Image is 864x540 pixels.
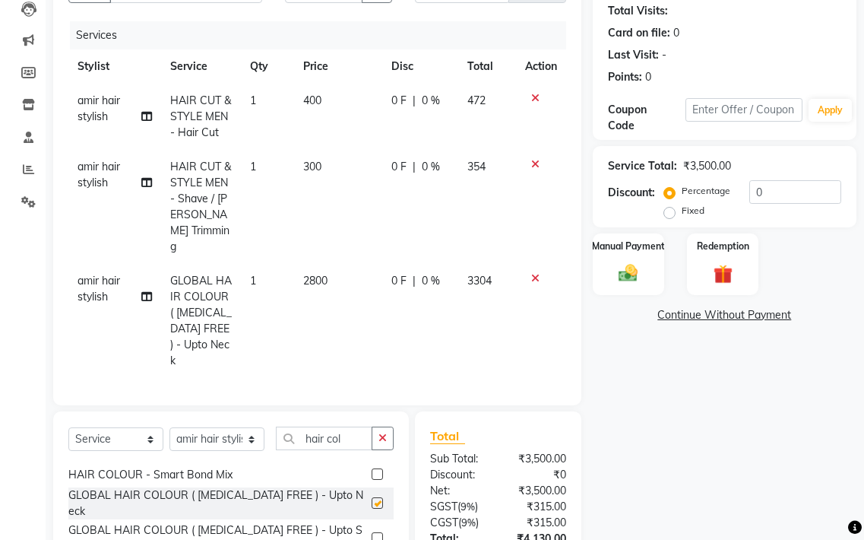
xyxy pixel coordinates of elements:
[391,273,407,289] span: 0 F
[430,428,465,444] span: Total
[608,3,668,19] div: Total Visits:
[70,21,578,49] div: Services
[422,159,440,175] span: 0 %
[391,159,407,175] span: 0 F
[161,49,241,84] th: Service
[458,49,516,84] th: Total
[430,500,457,513] span: SGST
[419,451,498,467] div: Sub Total:
[498,499,577,515] div: ₹315.00
[516,49,566,84] th: Action
[673,25,679,41] div: 0
[498,483,577,499] div: ₹3,500.00
[419,467,498,483] div: Discount:
[498,451,577,467] div: ₹3,500.00
[419,483,498,499] div: Net:
[809,99,852,122] button: Apply
[683,158,731,174] div: ₹3,500.00
[422,93,440,109] span: 0 %
[697,240,749,253] label: Redemption
[608,102,685,134] div: Coupon Code
[645,69,651,85] div: 0
[498,467,577,483] div: ₹0
[250,94,256,107] span: 1
[303,94,321,107] span: 400
[294,49,383,84] th: Price
[170,160,231,253] span: HAIR CUT & STYLE MEN - Shave / [PERSON_NAME] Trimming
[419,499,498,515] div: ( )
[78,94,120,123] span: amir hair stylish
[682,204,704,218] label: Fixed
[430,516,458,529] span: CGST
[382,49,458,84] th: Disc
[413,93,416,109] span: |
[467,160,486,173] span: 354
[250,160,256,173] span: 1
[303,160,321,173] span: 300
[241,49,294,84] th: Qty
[461,516,476,529] span: 9%
[276,427,372,450] input: Search or Scan
[413,159,416,175] span: |
[608,185,655,201] div: Discount:
[170,94,231,139] span: HAIR CUT & STYLE MEN - Hair Cut
[250,274,256,287] span: 1
[608,69,642,85] div: Points:
[596,307,853,323] a: Continue Without Payment
[391,93,407,109] span: 0 F
[170,274,232,367] span: GLOBAL HAIR COLOUR ( [MEDICAL_DATA] FREE ) - Upto Neck
[68,467,233,483] div: HAIR COLOUR - Smart Bond Mix
[682,184,730,198] label: Percentage
[608,25,670,41] div: Card on file:
[608,47,659,63] div: Last Visit:
[467,274,492,287] span: 3304
[422,273,440,289] span: 0 %
[78,274,120,303] span: amir hair stylish
[608,158,677,174] div: Service Total:
[467,94,486,107] span: 472
[68,49,161,84] th: Stylist
[303,274,328,287] span: 2800
[707,262,739,286] img: _gift.svg
[592,240,665,253] label: Manual Payment
[460,500,475,513] span: 9%
[78,160,120,189] span: amir hair stylish
[68,488,366,519] div: GLOBAL HAIR COLOUR ( [MEDICAL_DATA] FREE ) - Upto Neck
[612,262,644,284] img: _cash.svg
[498,515,577,531] div: ₹315.00
[662,47,666,63] div: -
[419,515,498,531] div: ( )
[413,273,416,289] span: |
[685,98,802,122] input: Enter Offer / Coupon Code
